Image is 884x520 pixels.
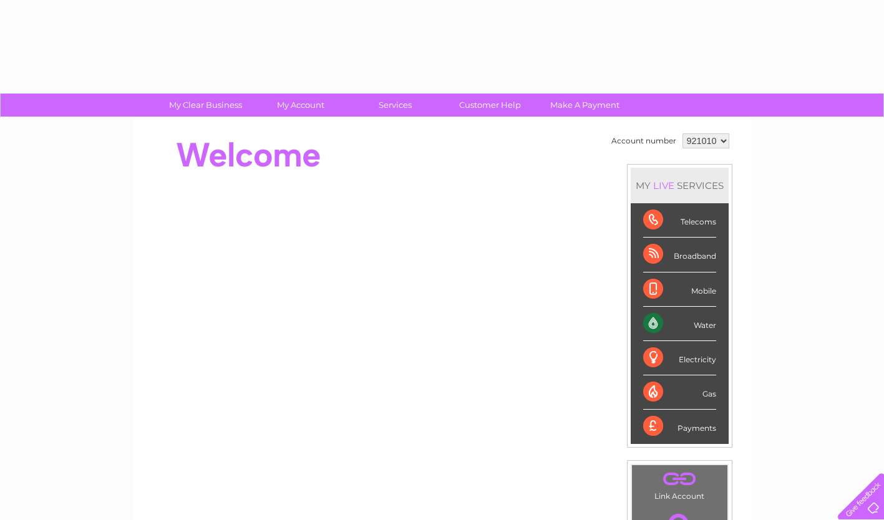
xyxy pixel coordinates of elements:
[533,94,636,117] a: Make A Payment
[631,168,729,203] div: MY SERVICES
[643,341,716,375] div: Electricity
[439,94,542,117] a: Customer Help
[344,94,447,117] a: Services
[635,468,724,490] a: .
[154,94,257,117] a: My Clear Business
[249,94,352,117] a: My Account
[643,410,716,443] div: Payments
[643,238,716,272] div: Broadband
[643,307,716,341] div: Water
[608,130,679,152] td: Account number
[631,465,728,504] td: Link Account
[643,203,716,238] div: Telecoms
[651,180,677,191] div: LIVE
[643,375,716,410] div: Gas
[643,272,716,307] div: Mobile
